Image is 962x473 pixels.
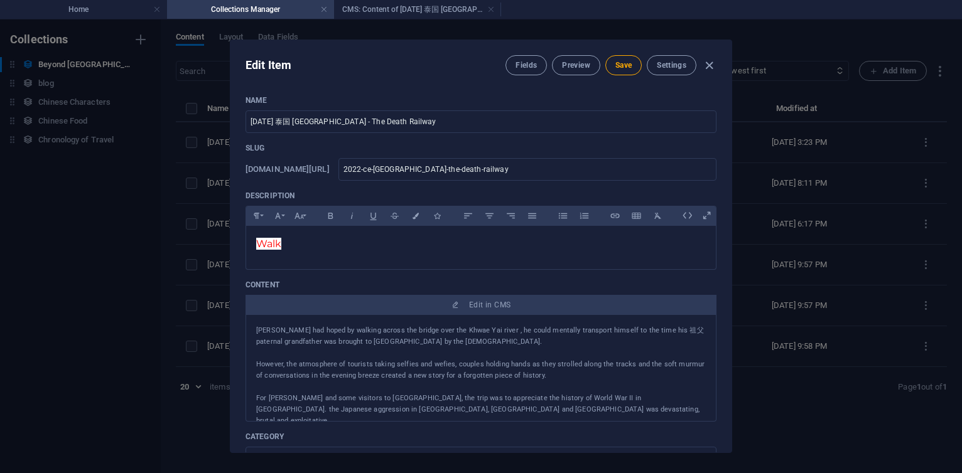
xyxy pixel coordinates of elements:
[516,60,537,70] span: Fields
[246,162,330,177] h6: Slug is the URL under which this item can be found, so it must be unique.
[246,432,716,442] p: Category
[562,60,590,70] span: Preview
[334,3,501,16] h4: CMS: Content of [DATE] 泰国 [GEOGRAPHIC_DATA] - The D...
[363,208,383,224] button: Underline (Ctrl+U)
[522,208,542,224] button: Align Justify
[626,208,646,224] button: Insert Table
[427,208,447,224] button: Icons
[246,95,716,105] p: Name
[246,280,716,290] p: Content
[342,208,362,224] button: Italic (Ctrl+I)
[458,208,478,224] button: Align Left
[246,143,716,153] p: Slug
[246,295,716,315] button: Edit in CMS
[678,206,697,225] i: Edit HTML
[246,58,291,73] h2: Edit Item
[615,60,632,70] span: Save
[647,208,667,224] button: Clear Formatting
[384,208,404,224] button: Strikethrough
[552,55,600,75] button: Preview
[406,208,426,224] button: Colors
[246,208,266,224] button: Paragraph Format
[697,206,716,225] i: Open as overlay
[320,208,340,224] button: Bold (Ctrl+B)
[647,55,696,75] button: Settings
[657,60,686,70] span: Settings
[605,208,625,224] button: Insert Link
[256,325,706,348] p: [PERSON_NAME] had hoped by walking across the bridge over the Khwae Yai river , he could mentally...
[574,208,594,224] button: Ordered List
[256,393,706,427] p: For [PERSON_NAME] and some visitors to [GEOGRAPHIC_DATA], the trip was to appreciate the history ...
[605,55,642,75] button: Save
[246,191,716,201] p: Description
[256,238,281,250] span: Walk
[289,208,309,224] button: Font Size
[167,3,334,16] h4: Collections Manager
[553,208,573,224] button: Unordered List
[256,359,706,381] p: However, the atmosphere of tourists taking selfies and wefies, couples holding hands as they stro...
[469,300,511,310] span: Edit in CMS
[479,208,499,224] button: Align Center
[500,208,521,224] button: Align Right
[505,55,547,75] button: Fields
[268,208,288,224] button: Font Family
